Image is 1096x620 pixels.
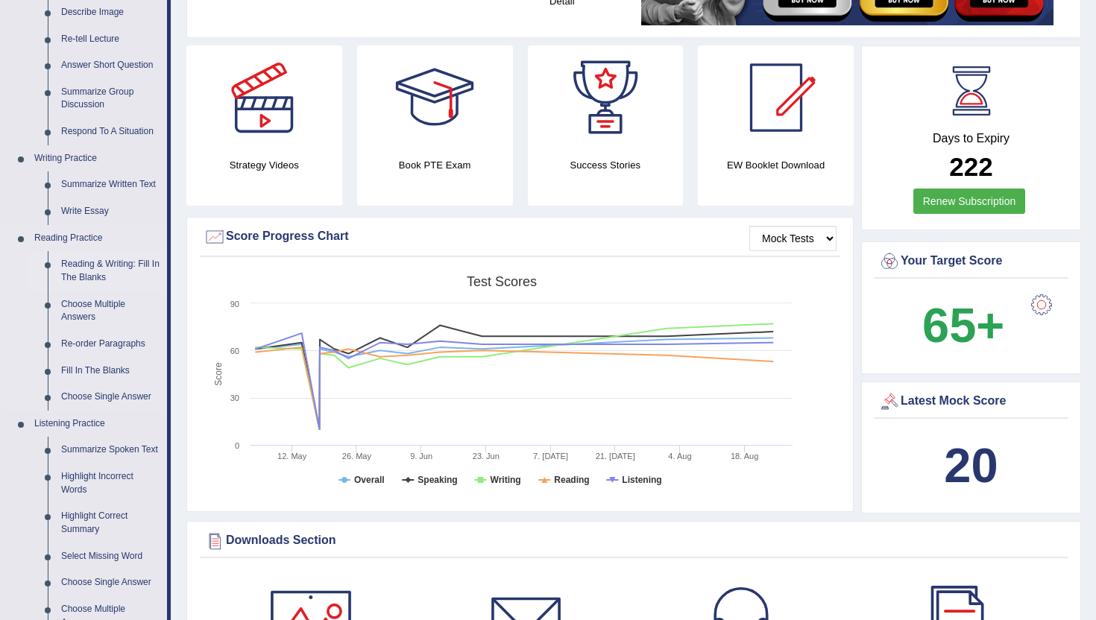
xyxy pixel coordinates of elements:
[949,152,992,181] b: 222
[54,384,167,411] a: Choose Single Answer
[54,291,167,331] a: Choose Multiple Answers
[230,347,239,355] text: 60
[54,569,167,596] a: Choose Single Answer
[230,393,239,402] text: 30
[54,503,167,542] a: Highlight Correct Summary
[698,157,854,173] h4: EW Booklet Download
[528,157,684,173] h4: Success Stories
[596,452,635,461] tspan: 21. [DATE]
[54,251,167,291] a: Reading & Writing: Fill In The Blanks
[54,331,167,358] a: Re-order Paragraphs
[277,452,307,461] tspan: 12. May
[28,145,167,172] a: Writing Practice
[554,475,589,485] tspan: Reading
[213,362,224,386] tspan: Score
[204,530,1064,552] div: Downloads Section
[230,300,239,309] text: 90
[235,441,239,450] text: 0
[28,225,167,252] a: Reading Practice
[354,475,385,485] tspan: Overall
[418,475,457,485] tspan: Speaking
[54,437,167,464] a: Summarize Spoken Text
[410,452,432,461] tspan: 9. Jun
[878,250,1064,273] div: Your Target Score
[54,79,167,118] a: Summarize Group Discussion
[204,226,837,248] div: Score Progress Chart
[342,452,372,461] tspan: 26. May
[54,543,167,570] a: Select Missing Word
[533,452,568,461] tspan: 7. [DATE]
[491,475,521,485] tspan: Writing
[54,358,167,385] a: Fill In The Blanks
[54,171,167,198] a: Summarize Written Text
[878,390,1064,413] div: Latest Mock Score
[473,452,500,461] tspan: 23. Jun
[467,274,537,289] tspan: Test scores
[54,118,167,145] a: Respond To A Situation
[54,198,167,225] a: Write Essay
[878,132,1064,145] h4: Days to Expiry
[622,475,661,485] tspan: Listening
[54,26,167,53] a: Re-tell Lecture
[54,52,167,79] a: Answer Short Question
[668,452,691,461] tspan: 4. Aug
[922,298,1004,352] b: 65+
[913,189,1026,214] a: Renew Subscription
[731,452,758,461] tspan: 18. Aug
[28,411,167,437] a: Listening Practice
[357,157,513,173] h4: Book PTE Exam
[54,464,167,503] a: Highlight Incorrect Words
[944,438,998,493] b: 20
[186,157,342,173] h4: Strategy Videos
